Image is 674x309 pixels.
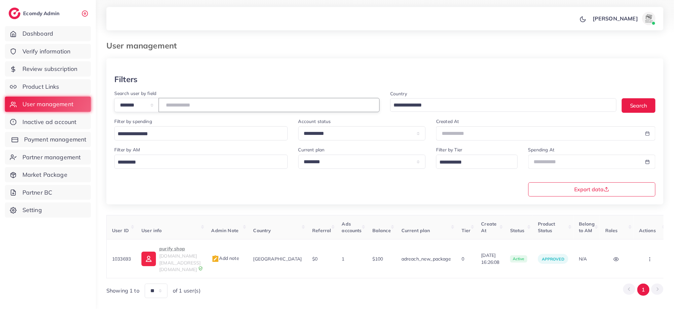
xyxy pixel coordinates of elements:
span: [DOMAIN_NAME][EMAIL_ADDRESS][DOMAIN_NAME] [159,253,201,272]
p: [PERSON_NAME] [593,15,638,22]
h2: Ecomdy Admin [23,10,61,16]
span: User ID [112,228,129,233]
span: Roles [605,228,618,233]
img: admin_note.cdd0b510.svg [211,255,219,263]
span: approved [542,257,564,262]
span: adreach_new_package [401,256,451,262]
span: Partner BC [22,188,53,197]
span: Create At [481,221,497,233]
span: Product Links [22,82,59,91]
img: avatar [642,12,655,25]
a: Market Package [5,167,91,182]
label: Filter by AM [114,146,140,153]
img: ic-user-info.36bf1079.svg [141,252,156,266]
a: [PERSON_NAME]avatar [589,12,658,25]
span: 1033693 [112,256,131,262]
label: Spending At [528,146,555,153]
span: N/A [579,256,587,262]
a: Partner management [5,150,91,165]
span: [GEOGRAPHIC_DATA] [253,256,302,262]
a: purify shop[DOMAIN_NAME][EMAIL_ADDRESS][DOMAIN_NAME] [141,245,201,273]
a: Payment management [5,132,91,147]
span: 1 [342,256,345,262]
a: User management [5,97,91,112]
span: Inactive ad account [22,118,77,126]
label: Filter by Tier [436,146,462,153]
span: Product Status [538,221,555,233]
img: 9CAL8B2pu8EFxCJHYAAAAldEVYdGRhdGU6Y3JlYXRlADIwMjItMTItMDlUMDQ6NTg6MzkrMDA6MDBXSlgLAAAAJXRFWHRkYXR... [198,266,203,271]
a: logoEcomdy Admin [9,8,61,19]
span: Setting [22,206,42,214]
span: Actions [639,228,656,233]
span: Admin Note [211,228,239,233]
label: Current plan [298,146,325,153]
a: Review subscription [5,61,91,77]
img: logo [9,8,20,19]
span: 0 [462,256,464,262]
span: Belong to AM [579,221,595,233]
span: Balance [372,228,391,233]
a: Inactive ad account [5,114,91,130]
input: Search for option [115,129,279,139]
h3: Filters [114,75,137,84]
span: active [510,255,527,263]
p: purify shop [159,245,201,253]
span: Review subscription [22,65,78,73]
label: Search user by field [114,90,156,97]
span: Add note [211,255,239,261]
div: Search for option [390,98,617,112]
span: $0 [312,256,318,262]
input: Search for option [391,100,608,110]
span: Market Package [22,170,67,179]
span: of 1 user(s) [173,287,201,294]
span: Referral [312,228,331,233]
ul: Pagination [623,284,663,296]
input: Search for option [437,157,509,168]
span: User info [141,228,162,233]
span: Partner management [22,153,81,162]
div: Search for option [436,155,517,169]
span: Payment management [24,135,87,144]
a: Setting [5,202,91,218]
a: Verify information [5,44,91,59]
span: Status [510,228,525,233]
h3: User management [106,41,182,50]
button: Export data [528,182,656,197]
div: Search for option [114,155,288,169]
a: Product Links [5,79,91,94]
label: Filter by spending [114,118,152,125]
button: Search [622,98,655,112]
span: Dashboard [22,29,53,38]
span: [DATE] 16:26:08 [481,252,500,265]
span: Verify information [22,47,71,56]
span: Ads accounts [342,221,362,233]
label: Country [390,90,407,97]
span: $100 [372,256,383,262]
label: Created At [436,118,459,125]
span: Country [253,228,271,233]
div: Search for option [114,126,288,140]
span: Showing 1 to [106,287,139,294]
span: Tier [462,228,471,233]
button: Go to page 1 [637,284,650,296]
label: Account status [298,118,331,125]
a: Dashboard [5,26,91,41]
a: Partner BC [5,185,91,200]
input: Search for option [115,157,279,168]
span: Current plan [401,228,430,233]
span: User management [22,100,73,108]
span: Export data [575,187,609,192]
